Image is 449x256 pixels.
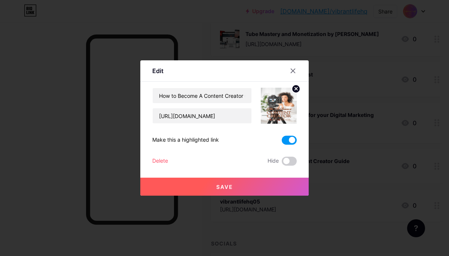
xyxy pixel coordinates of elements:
[140,178,309,196] button: Save
[152,157,168,166] div: Delete
[216,184,233,190] span: Save
[153,88,251,103] input: Title
[268,157,279,166] span: Hide
[152,66,164,75] div: Edit
[261,88,297,124] img: link_thumbnail
[152,136,219,145] div: Make this a highlighted link
[153,108,251,123] input: URL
